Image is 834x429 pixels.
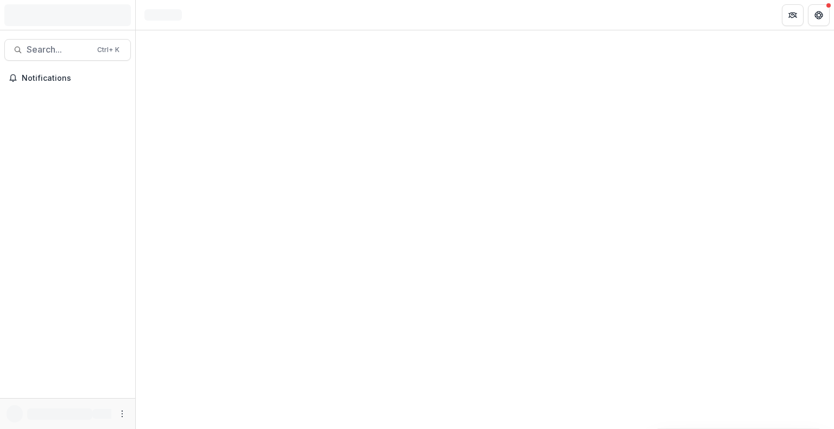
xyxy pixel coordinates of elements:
[95,44,122,56] div: Ctrl + K
[4,69,131,87] button: Notifications
[22,74,127,83] span: Notifications
[140,7,186,23] nav: breadcrumb
[116,407,129,420] button: More
[782,4,804,26] button: Partners
[4,39,131,61] button: Search...
[27,44,91,55] span: Search...
[808,4,830,26] button: Get Help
